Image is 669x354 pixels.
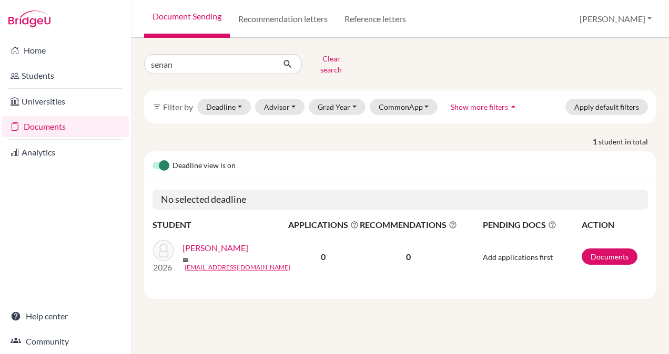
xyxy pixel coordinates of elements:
span: RECOMMENDATIONS [360,218,457,231]
img: Almehairi, Senan [153,240,174,261]
a: Home [2,40,129,61]
span: APPLICATIONS [288,218,359,231]
a: Community [2,331,129,352]
span: Show more filters [451,102,508,111]
button: Advisor [255,99,305,115]
img: Bridge-U [8,11,50,27]
a: [PERSON_NAME] [183,242,248,254]
i: arrow_drop_up [508,101,519,112]
th: ACTION [581,218,648,232]
button: Deadline [197,99,251,115]
button: Clear search [302,50,360,78]
a: Help center [2,306,129,327]
strong: 1 [593,136,599,147]
a: [EMAIL_ADDRESS][DOMAIN_NAME] [185,263,290,272]
span: Filter by [163,102,193,112]
a: Documents [2,116,129,137]
p: 2026 [153,261,174,274]
input: Find student by name... [144,54,275,74]
b: 0 [321,252,326,262]
button: Show more filtersarrow_drop_up [442,99,528,115]
span: mail [183,257,189,263]
span: student in total [599,136,656,147]
button: Grad Year [309,99,366,115]
span: Add applications first [483,253,553,262]
a: Analytics [2,142,129,163]
h5: No selected deadline [153,190,648,210]
button: Apply default filters [565,99,648,115]
button: [PERSON_NAME] [575,9,656,29]
p: 0 [360,251,457,263]
a: Documents [582,248,637,265]
a: Students [2,65,129,86]
i: filter_list [153,102,161,111]
span: PENDING DOCS [483,218,581,231]
button: CommonApp [370,99,438,115]
span: Deadline view is on [173,160,236,172]
th: STUDENT [153,218,288,232]
a: Universities [2,91,129,112]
